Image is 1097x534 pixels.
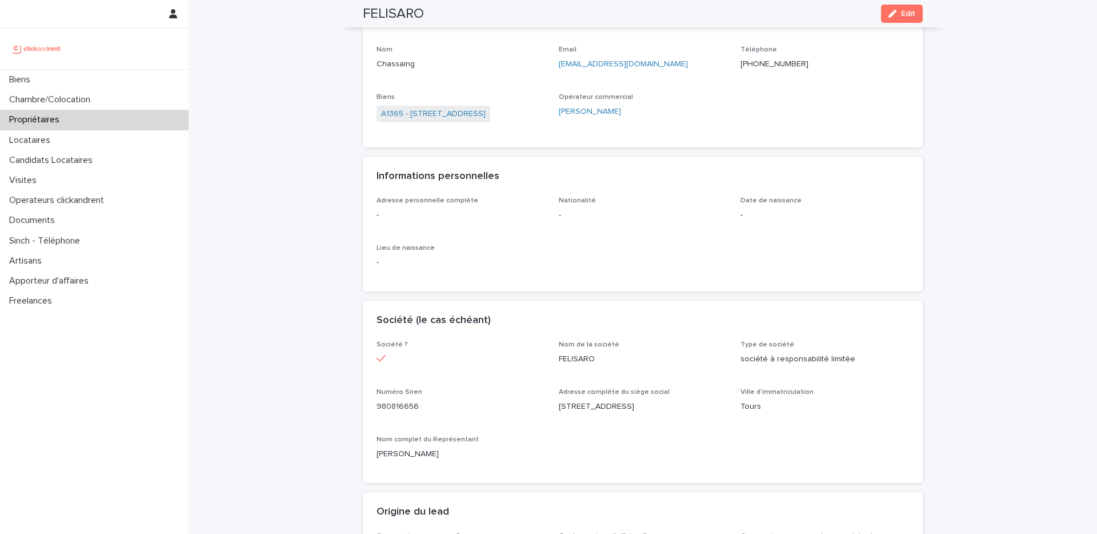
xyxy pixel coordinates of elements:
span: Société ? [377,341,408,348]
p: FELISARO [559,353,727,365]
span: Date de naissance [740,197,802,204]
p: Operateurs clickandrent [5,195,113,206]
h2: Société (le cas échéant) [377,314,491,327]
span: Edit [901,10,915,18]
p: 980816656 [377,401,545,413]
span: Téléphone [740,46,777,53]
span: Nationalité [559,197,596,204]
span: Numéro Siren [377,389,422,396]
p: Sinch - Téléphone [5,236,89,246]
button: Edit [881,5,923,23]
a: [EMAIL_ADDRESS][DOMAIN_NAME] [559,60,688,68]
p: Chambre/Colocation [5,94,99,105]
span: Email [559,46,576,53]
span: Lieu de naissance [377,245,435,252]
p: Apporteur d'affaires [5,276,98,286]
p: Visites [5,175,46,186]
p: [PERSON_NAME] [377,448,545,460]
p: Chassaing [377,58,545,70]
p: - [377,209,545,221]
span: Nom complet du Représentant [377,436,479,443]
p: Freelances [5,296,61,306]
p: - [740,209,909,221]
span: Opérateur commercial [559,94,633,101]
p: Propriétaires [5,114,69,125]
p: - [377,257,545,269]
span: Type de société [740,341,794,348]
p: - [559,209,727,221]
p: Biens [5,74,39,85]
span: Adresse personnelle complète [377,197,478,204]
p: Locataires [5,135,59,146]
img: UCB0brd3T0yccxBKYDjQ [9,37,65,60]
span: Biens [377,94,395,101]
a: A1365 - [STREET_ADDRESS] [381,108,486,120]
span: Nom de la société [559,341,619,348]
h2: Origine du lead [377,506,449,519]
p: Documents [5,215,64,226]
a: [PERSON_NAME] [559,106,621,118]
span: Nom [377,46,393,53]
p: Tours [740,401,909,413]
p: Candidats Locataires [5,155,102,166]
p: Artisans [5,256,51,266]
p: société à responsabilité limitée [740,353,909,365]
span: Adresse complète du siège social [559,389,670,396]
p: [PHONE_NUMBER] [740,58,909,70]
h2: FELISARO [363,6,424,22]
span: Ville d'immatriculation [740,389,814,396]
p: [STREET_ADDRESS] [559,401,727,413]
h2: Informations personnelles [377,170,499,183]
